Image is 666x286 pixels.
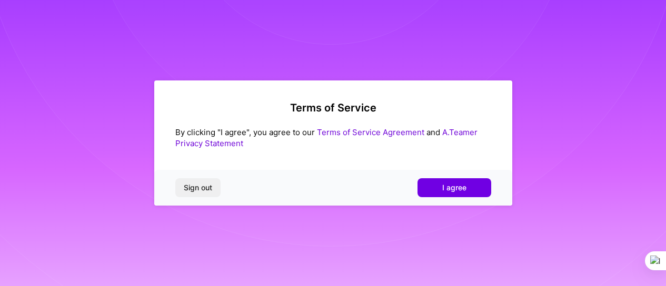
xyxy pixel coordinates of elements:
div: By clicking "I agree", you agree to our and [175,127,491,149]
button: I agree [418,178,491,197]
a: Terms of Service Agreement [317,127,424,137]
span: Sign out [184,182,212,193]
span: I agree [442,182,466,193]
h2: Terms of Service [175,101,491,114]
button: Sign out [175,178,221,197]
